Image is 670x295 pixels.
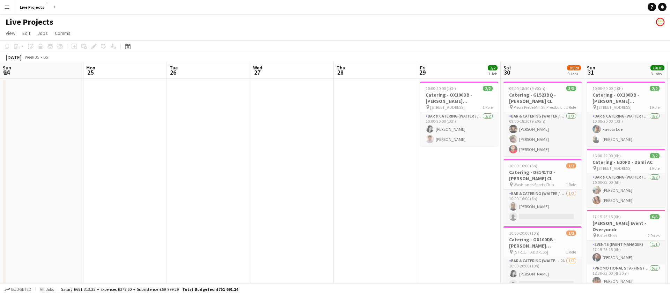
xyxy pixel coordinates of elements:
span: 1 Role [649,105,660,110]
h3: Catering - OX100DB - [PERSON_NAME] [PERSON_NAME] [503,236,582,249]
app-card-role: Bar & Catering (Waiter / waitress)3/309:00-18:30 (9h30m)[PERSON_NAME][PERSON_NAME][PERSON_NAME] [503,112,582,156]
span: 1 Role [566,105,576,110]
span: View [6,30,15,36]
h3: Catering - GL523BQ - [PERSON_NAME] CL [503,92,582,104]
div: 3 Jobs [651,71,664,76]
span: 1/2 [566,230,576,236]
span: 17:15-23:15 (6h) [592,214,621,219]
app-job-card: 10:00-16:00 (6h)1/2Catering - DE141TD - [PERSON_NAME] CL Washlands Sports Club1 RoleBar & Caterin... [503,159,582,224]
h3: [PERSON_NAME] Event - Overyondr [587,220,665,233]
span: 2/2 [488,65,498,70]
h3: Catering - N20FD - Dami AC [587,159,665,165]
span: Edit [22,30,30,36]
span: 1 Role [483,105,493,110]
span: 6/6 [650,214,660,219]
span: 24 [2,68,11,76]
span: 28 [336,68,345,76]
span: Thu [337,65,345,71]
div: BST [43,54,50,60]
h1: Live Projects [6,17,53,27]
span: Sun [587,65,595,71]
span: 09:00-18:30 (9h30m) [509,86,545,91]
a: Edit [20,29,33,38]
button: Budgeted [3,286,32,293]
span: All jobs [38,287,55,292]
span: 25 [85,68,95,76]
span: 1 Role [566,249,576,255]
span: 2 Roles [648,233,660,238]
app-card-role: Events (Event Manager)1/117:15-23:15 (6h)[PERSON_NAME] [587,241,665,264]
span: Tue [170,65,178,71]
div: 9 Jobs [567,71,581,76]
span: 1 Role [566,182,576,187]
app-job-card: 10:00-20:00 (10h)1/2Catering - OX100DB - [PERSON_NAME] [PERSON_NAME] [STREET_ADDRESS]1 RoleBar & ... [503,226,582,291]
span: Wed [253,65,262,71]
app-card-role: Bar & Catering (Waiter / waitress)2/216:00-22:00 (6h)[PERSON_NAME][PERSON_NAME] [587,173,665,207]
app-job-card: 16:00-22:00 (6h)2/2Catering - N20FD - Dami AC [STREET_ADDRESS]1 RoleBar & Catering (Waiter / wait... [587,149,665,207]
div: Salary £681 313.35 + Expenses £378.50 + Subsistence £69 999.29 = [61,287,238,292]
span: 10:00-16:00 (6h) [509,163,537,168]
span: 29 [419,68,426,76]
span: 18/20 [567,65,581,70]
span: Sun [3,65,11,71]
span: Sat [503,65,511,71]
h3: Catering - OX100DB - [PERSON_NAME] [PERSON_NAME] [420,92,498,104]
span: 2/2 [483,86,493,91]
span: Comms [55,30,71,36]
span: [STREET_ADDRESS] [430,105,465,110]
a: View [3,29,18,38]
div: [DATE] [6,54,22,61]
h3: Catering - OX100DB - [PERSON_NAME] [PERSON_NAME] [587,92,665,104]
app-job-card: 09:00-18:30 (9h30m)3/3Catering - GL523BQ - [PERSON_NAME] CL Priors Piece Mill St, Prestbury [GEOG... [503,82,582,156]
span: Total Budgeted £751 691.14 [182,287,238,292]
span: 31 [586,68,595,76]
span: 10:00-20:00 (10h) [592,86,623,91]
span: 3/3 [566,86,576,91]
app-card-role: Bar & Catering (Waiter / waitress)2/210:00-20:00 (10h)[PERSON_NAME][PERSON_NAME] [420,112,498,146]
span: Week 35 [23,54,41,60]
a: Comms [52,29,73,38]
span: 1 Role [649,166,660,171]
span: 2/2 [650,153,660,158]
span: [STREET_ADDRESS] [514,249,548,255]
span: 10:00-20:00 (10h) [509,230,539,236]
a: Jobs [35,29,51,38]
span: Priors Piece Mill St, Prestbury [GEOGRAPHIC_DATA] [514,105,566,110]
span: 16:00-22:00 (6h) [592,153,621,158]
span: 30 [502,68,511,76]
span: 2/2 [650,86,660,91]
span: Boiler Shop [597,233,617,238]
app-user-avatar: Activ8 Staffing [656,18,664,26]
h3: Catering - DE141TD - [PERSON_NAME] CL [503,169,582,182]
span: [STREET_ADDRESS] [597,105,632,110]
app-job-card: 10:00-20:00 (10h)2/2Catering - OX100DB - [PERSON_NAME] [PERSON_NAME] [STREET_ADDRESS]1 RoleBar & ... [587,82,665,146]
span: 26 [169,68,178,76]
span: Washlands Sports Club [514,182,554,187]
span: Fri [420,65,426,71]
span: 10:00-20:00 (10h) [426,86,456,91]
app-job-card: 10:00-20:00 (10h)2/2Catering - OX100DB - [PERSON_NAME] [PERSON_NAME] [STREET_ADDRESS]1 RoleBar & ... [420,82,498,146]
div: 1 Job [488,71,497,76]
span: Jobs [37,30,48,36]
span: 10/10 [650,65,664,70]
span: [STREET_ADDRESS] [597,166,632,171]
app-card-role: Bar & Catering (Waiter / waitress)2/210:00-20:00 (10h)Favour Ede[PERSON_NAME] [587,112,665,146]
app-card-role: Bar & Catering (Waiter / waitress)1/210:00-16:00 (6h)[PERSON_NAME] [503,190,582,224]
span: 1/2 [566,163,576,168]
span: Mon [86,65,95,71]
app-card-role: Bar & Catering (Waiter / waitress)2A1/210:00-20:00 (10h)[PERSON_NAME] [503,257,582,291]
button: Live Projects [14,0,50,14]
span: Budgeted [11,287,31,292]
span: 27 [252,68,262,76]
